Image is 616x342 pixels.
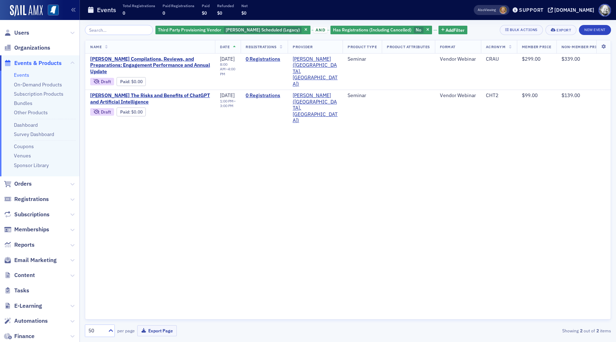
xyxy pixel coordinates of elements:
span: Format [440,44,456,49]
p: Refunded [217,3,234,8]
div: Paid: 1 - $0 [117,107,146,116]
div: Export [556,28,571,32]
a: Organizations [4,44,50,52]
button: Bulk Actions [500,25,543,35]
p: Net [241,3,248,8]
a: Orders [4,180,32,188]
div: Showing out of items [441,327,611,334]
a: Subscriptions [4,211,50,218]
span: Product Type [348,44,377,49]
a: Finance [4,332,35,340]
a: On-Demand Products [14,81,62,88]
span: [DATE] [220,92,235,99]
h1: Events [97,6,116,14]
a: Email Marketing [4,256,57,264]
div: No [330,26,432,35]
span: Ellen Vaughn [499,6,507,14]
input: Search… [85,25,153,35]
span: Non-Member Price [561,44,601,49]
a: Coupons [14,143,34,150]
span: Registrations [14,195,49,203]
div: Vendor Webinar [440,56,476,62]
span: Date [220,44,230,49]
span: : [120,109,131,115]
div: Support [519,7,544,13]
button: AddFilter [438,26,468,35]
span: Add Filter [446,27,464,33]
span: $0.00 [131,109,143,115]
a: 0 Registrations [246,92,283,99]
div: Seminar [348,56,377,62]
span: Provider [293,44,313,49]
img: SailAMX [10,5,43,16]
span: $0 [217,10,222,16]
span: Memberships [14,226,49,233]
span: E-Learning [14,302,42,310]
label: per page [117,327,135,334]
a: 0 Registrations [246,56,283,62]
a: [PERSON_NAME] ([GEOGRAPHIC_DATA], [GEOGRAPHIC_DATA]) [293,56,338,87]
time: 1:00 PM [220,99,233,104]
a: Other Products [14,109,48,116]
span: $339.00 [561,56,580,62]
span: : [120,79,131,84]
a: Survey Dashboard [14,131,54,137]
span: Reports [14,241,35,249]
span: Orders [14,180,32,188]
span: Surgent (Radnor, PA) [293,56,338,87]
div: 50 [88,327,104,335]
div: Draft [101,80,111,84]
button: New Event [579,25,611,35]
span: $0 [241,10,246,16]
span: Automations [14,317,48,325]
span: Events & Products [14,59,62,67]
a: Tasks [4,287,29,295]
div: Bulk Actions [510,28,538,32]
div: [DOMAIN_NAME] [554,7,594,13]
div: Paid: 1 - $0 [117,77,146,86]
span: No [416,27,421,32]
span: $0 [202,10,207,16]
span: Third Party Provisioning Vendor [158,27,221,32]
span: Profile [599,4,611,16]
a: Bundles [14,100,32,106]
a: Users [4,29,29,37]
span: [DATE] [220,56,235,62]
a: E-Learning [4,302,42,310]
span: Content [14,271,35,279]
time: 8:00 AM [220,62,227,71]
a: Venues [14,152,31,159]
a: New Event [579,26,611,32]
div: Draft [90,78,114,85]
a: Reports [4,241,35,249]
button: Export [545,25,576,35]
a: Subscription Products [14,91,63,97]
a: [PERSON_NAME] Compilations, Reviews, and Preparations: Engagement Performance and Annual Update [90,56,210,75]
p: Paid [202,3,210,8]
a: [PERSON_NAME] ([GEOGRAPHIC_DATA], [GEOGRAPHIC_DATA]) [293,92,338,124]
a: Automations [4,317,48,325]
div: Draft [101,110,111,114]
button: [DOMAIN_NAME] [548,7,597,12]
span: Name [90,44,102,49]
button: Export Page [137,325,177,336]
div: Surgent Scheduled (Legacy) [155,26,310,35]
strong: 2 [579,327,584,334]
span: Member Price [522,44,551,49]
div: CRAU [486,56,512,62]
span: Acronym [486,44,506,49]
span: and [313,27,327,33]
div: Also [478,7,484,12]
div: CHT2 [486,92,512,99]
div: – [220,99,236,108]
span: Surgent's The Risks and Benefits of ChatGPT and Artificial Intelligence [90,92,210,105]
time: 4:00 PM [220,66,235,76]
div: Draft [90,108,114,116]
a: Dashboard [14,122,38,128]
div: – [220,62,236,76]
p: Paid Registrations [163,3,194,8]
a: Registrations [4,195,49,203]
a: Paid [120,109,129,115]
a: Memberships [4,226,49,233]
